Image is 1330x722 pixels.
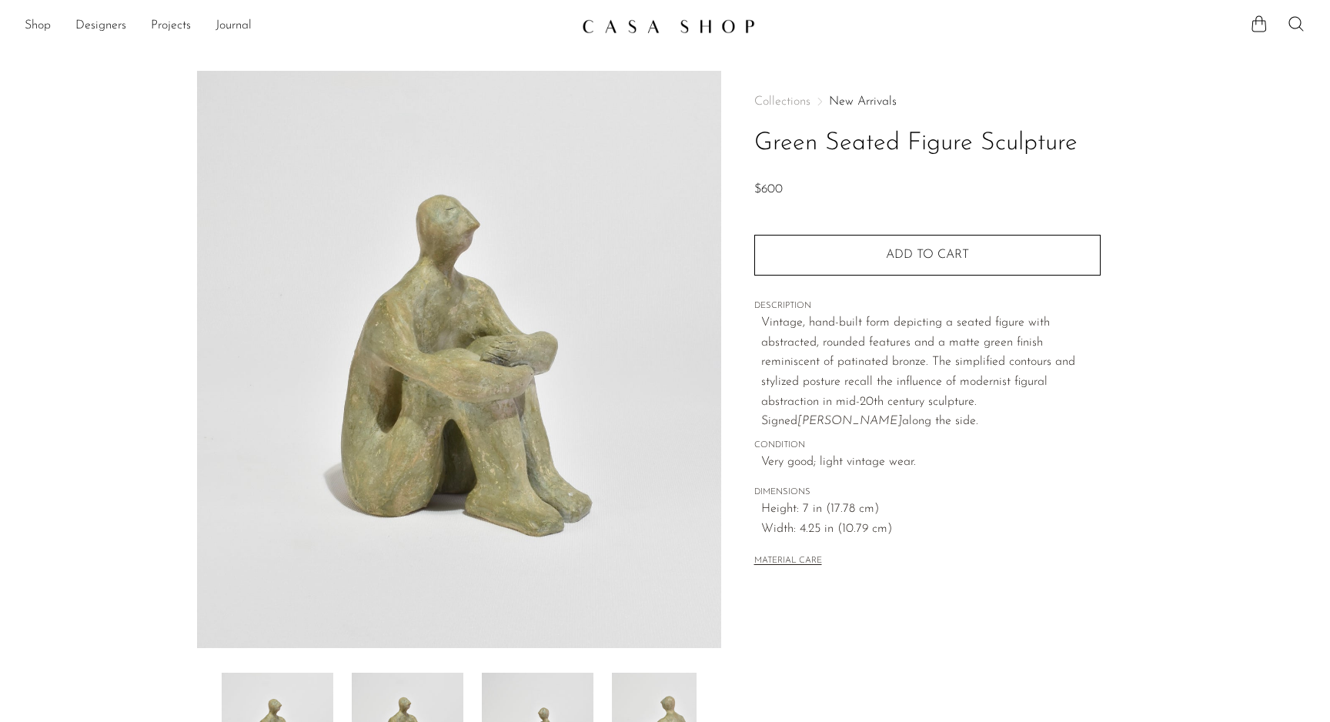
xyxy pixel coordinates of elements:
[197,71,721,648] img: Green Seated Figure Sculpture
[25,13,570,39] ul: NEW HEADER MENU
[829,95,897,108] a: New Arrivals
[754,235,1101,275] button: Add to cart
[761,453,1101,473] span: Very good; light vintage wear.
[754,183,783,196] span: $600
[761,313,1101,432] p: Vintage, hand-built form depicting a seated figure with abstracted, rounded features and a matte ...
[754,124,1101,163] h1: Green Seated Figure Sculpture
[75,16,126,36] a: Designers
[754,439,1101,453] span: CONDITION
[754,95,1101,108] nav: Breadcrumbs
[754,95,810,108] span: Collections
[216,16,252,36] a: Journal
[761,520,1101,540] span: Width: 4.25 in (10.79 cm)
[25,16,51,36] a: Shop
[754,556,822,567] button: MATERIAL CARE
[754,299,1101,313] span: DESCRIPTION
[797,415,902,427] em: [PERSON_NAME]
[25,13,570,39] nav: Desktop navigation
[886,249,969,261] span: Add to cart
[754,486,1101,500] span: DIMENSIONS
[761,500,1101,520] span: Height: 7 in (17.78 cm)
[151,16,191,36] a: Projects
